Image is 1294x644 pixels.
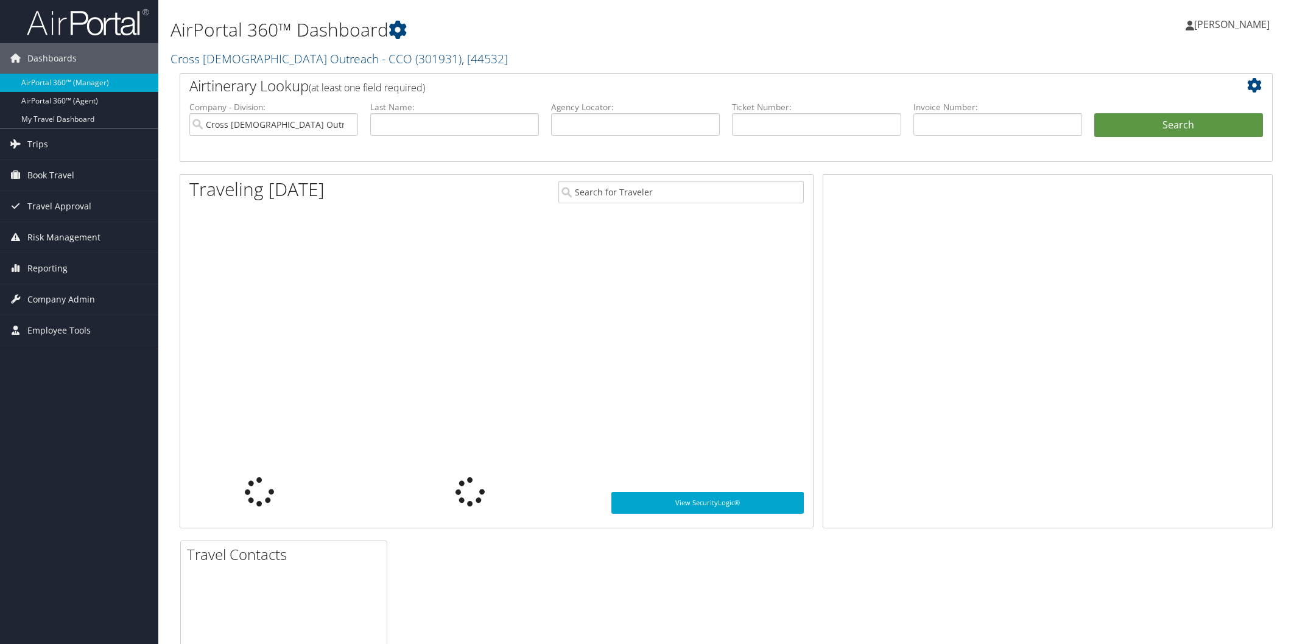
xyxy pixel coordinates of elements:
[370,101,539,113] label: Last Name:
[1194,18,1270,31] span: [PERSON_NAME]
[27,160,74,191] span: Book Travel
[1094,113,1263,138] button: Search
[462,51,508,67] span: , [ 44532 ]
[27,129,48,159] span: Trips
[551,101,720,113] label: Agency Locator:
[27,253,68,284] span: Reporting
[171,51,508,67] a: Cross [DEMOGRAPHIC_DATA] Outreach - CCO
[558,181,804,203] input: Search for Traveler
[27,8,149,37] img: airportal-logo.png
[27,191,91,222] span: Travel Approval
[189,75,1172,96] h2: Airtinerary Lookup
[27,284,95,315] span: Company Admin
[415,51,462,67] span: ( 301931 )
[611,492,804,514] a: View SecurityLogic®
[732,101,901,113] label: Ticket Number:
[27,222,100,253] span: Risk Management
[187,544,387,565] h2: Travel Contacts
[27,43,77,74] span: Dashboards
[189,177,325,202] h1: Traveling [DATE]
[171,17,912,43] h1: AirPortal 360™ Dashboard
[189,101,358,113] label: Company - Division:
[27,315,91,346] span: Employee Tools
[1186,6,1282,43] a: [PERSON_NAME]
[913,101,1082,113] label: Invoice Number:
[309,81,425,94] span: (at least one field required)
